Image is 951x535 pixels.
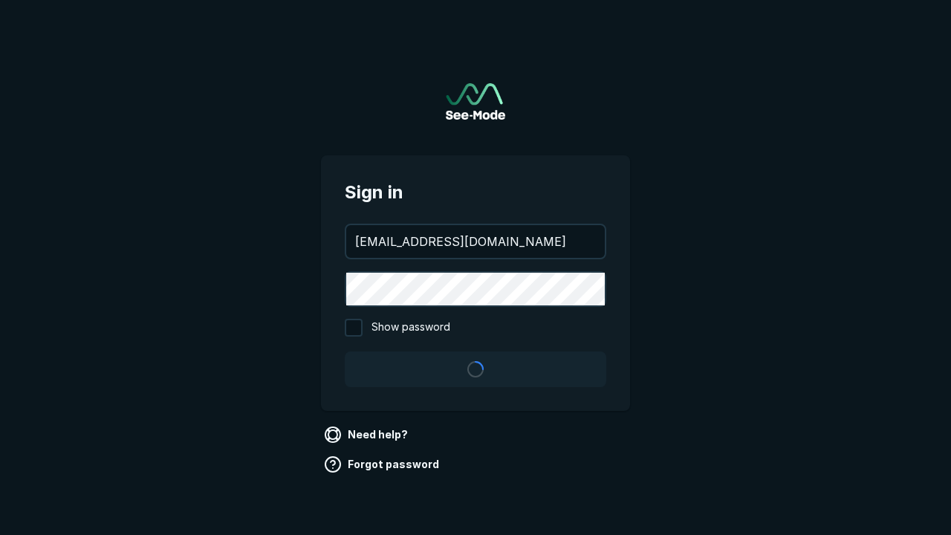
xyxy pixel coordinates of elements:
a: Go to sign in [446,83,505,120]
input: your@email.com [346,225,605,258]
img: See-Mode Logo [446,83,505,120]
span: Sign in [345,179,606,206]
a: Need help? [321,423,414,447]
a: Forgot password [321,453,445,476]
span: Show password [371,319,450,337]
